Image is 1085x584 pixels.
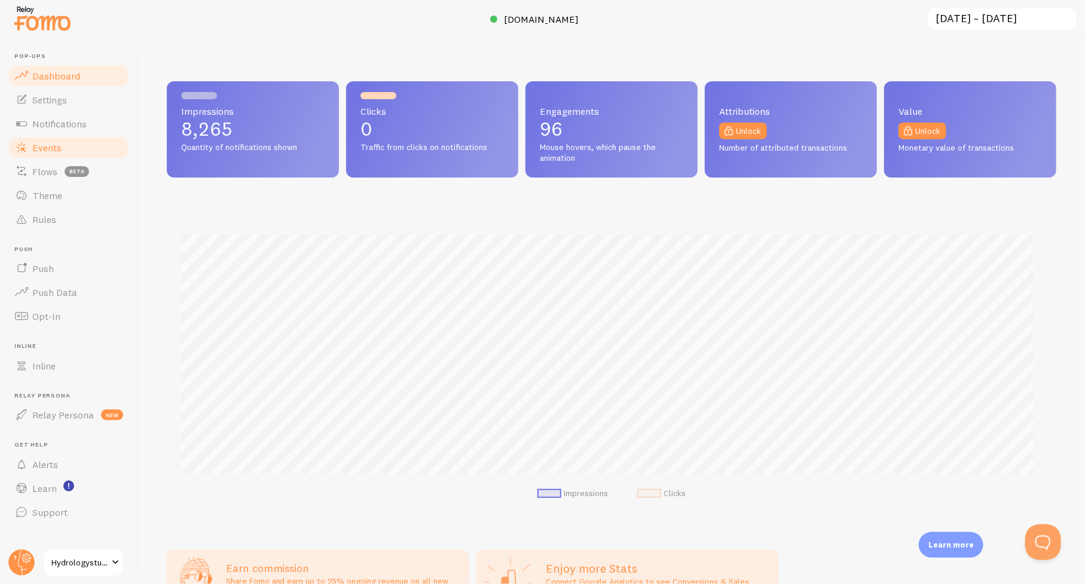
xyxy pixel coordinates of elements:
[540,120,683,139] p: 96
[719,123,767,139] a: Unlock
[7,354,130,378] a: Inline
[7,452,130,476] a: Alerts
[63,481,74,491] svg: <p>Watch New Feature Tutorials!</p>
[43,548,124,577] a: Hydrologystudio
[32,506,68,518] span: Support
[65,166,89,177] span: beta
[898,143,1042,154] span: Monetary value of transactions
[898,106,1042,116] span: Value
[898,123,946,139] a: Unlock
[32,458,58,470] span: Alerts
[7,476,130,500] a: Learn
[7,136,130,160] a: Events
[32,94,67,106] span: Settings
[7,256,130,280] a: Push
[7,207,130,231] a: Rules
[7,304,130,328] a: Opt-In
[32,262,54,274] span: Push
[32,482,57,494] span: Learn
[181,120,325,139] p: 8,265
[7,88,130,112] a: Settings
[546,561,772,576] h2: Enjoy more Stats
[14,343,130,350] span: Inline
[7,403,130,427] a: Relay Persona new
[32,213,56,225] span: Rules
[32,360,56,372] span: Inline
[360,120,504,139] p: 0
[7,280,130,304] a: Push Data
[32,70,80,82] span: Dashboard
[928,539,974,551] p: Learn more
[14,392,130,400] span: Relay Persona
[719,143,863,154] span: Number of attributed transactions
[32,166,57,178] span: Flows
[32,409,94,421] span: Relay Persona
[32,118,87,130] span: Notifications
[540,106,683,116] span: Engagements
[7,64,130,88] a: Dashboard
[32,142,62,154] span: Events
[32,310,60,322] span: Opt-In
[1025,524,1061,560] iframe: Help Scout Beacon - Open
[7,112,130,136] a: Notifications
[14,246,130,253] span: Push
[637,488,686,499] li: Clicks
[14,441,130,449] span: Get Help
[7,500,130,524] a: Support
[14,53,130,60] span: Pop-ups
[919,532,983,558] div: Learn more
[540,142,683,163] span: Mouse hovers, which pause the animation
[226,561,462,575] h3: Earn commission
[181,106,325,116] span: Impressions
[537,488,609,499] li: Impressions
[101,409,123,420] span: new
[51,555,108,570] span: Hydrologystudio
[719,106,863,116] span: Attributions
[7,184,130,207] a: Theme
[32,189,62,201] span: Theme
[360,142,504,153] span: Traffic from clicks on notifications
[32,286,77,298] span: Push Data
[360,106,504,116] span: Clicks
[7,160,130,184] a: Flows beta
[13,3,72,33] img: fomo-relay-logo-orange.svg
[181,142,325,153] span: Quantity of notifications shown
